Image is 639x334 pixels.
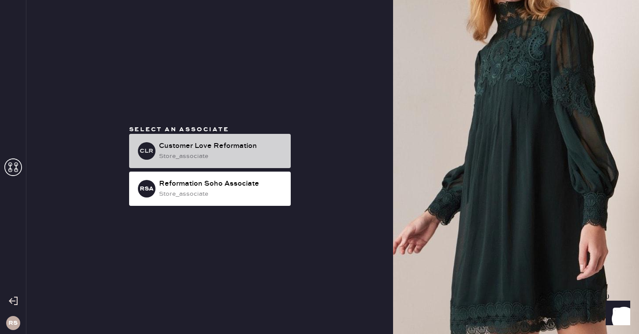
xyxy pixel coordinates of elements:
div: Customer Love Reformation [159,141,284,151]
div: store_associate [159,189,284,199]
div: store_associate [159,151,284,161]
h3: RSA [140,186,154,192]
h3: CLR [140,148,153,154]
div: Reformation Soho Associate [159,179,284,189]
h3: RS [8,320,18,326]
iframe: Front Chat [597,294,635,332]
span: Select an associate [129,126,229,133]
